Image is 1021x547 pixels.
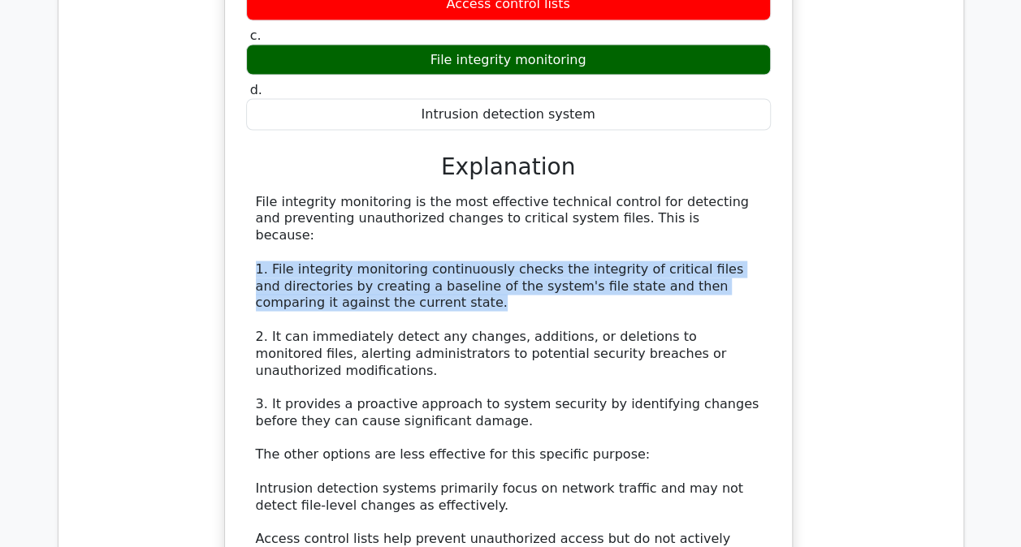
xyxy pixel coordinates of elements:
[250,81,262,97] span: d.
[246,44,771,75] div: File integrity monitoring
[246,98,771,130] div: Intrusion detection system
[256,153,761,180] h3: Explanation
[250,27,262,42] span: c.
